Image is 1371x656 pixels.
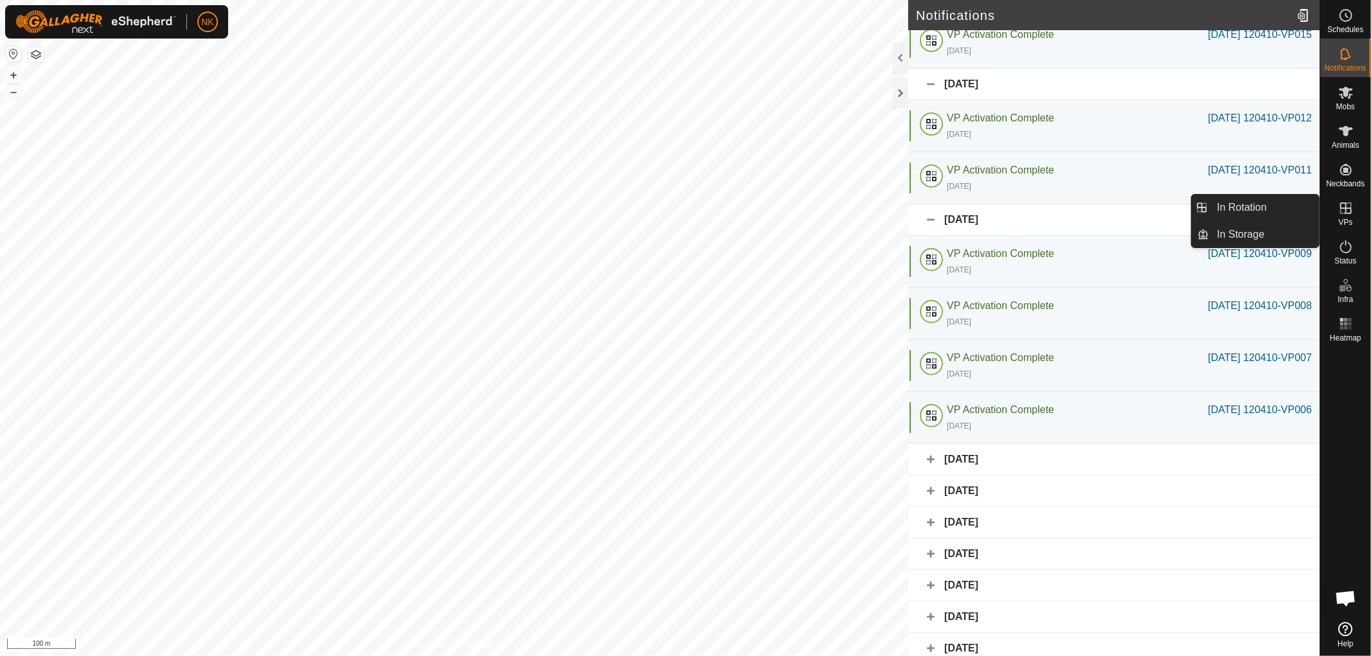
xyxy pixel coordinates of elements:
[1330,334,1361,342] span: Heatmap
[201,15,213,29] span: NK
[1327,579,1365,617] div: Open chat
[947,316,971,328] div: [DATE]
[1325,64,1367,72] span: Notifications
[1208,402,1312,418] div: [DATE] 120410-VP006
[1210,195,1320,220] a: In Rotation
[1217,227,1265,242] span: In Storage
[1332,141,1359,149] span: Animals
[908,538,1320,570] div: [DATE]
[1208,298,1312,314] div: [DATE] 120410-VP008
[947,181,971,192] div: [DATE]
[908,475,1320,507] div: [DATE]
[908,69,1320,100] div: [DATE]
[1338,296,1353,303] span: Infra
[947,404,1054,415] span: VP Activation Complete
[908,204,1320,236] div: [DATE]
[1326,180,1365,188] span: Neckbands
[1338,218,1352,226] span: VPs
[947,264,971,276] div: [DATE]
[1208,111,1312,126] div: [DATE] 120410-VP012
[908,444,1320,475] div: [DATE]
[947,112,1054,123] span: VP Activation Complete
[916,8,1292,23] h2: Notifications
[1208,246,1312,262] div: [DATE] 120410-VP009
[908,601,1320,633] div: [DATE]
[15,10,176,33] img: Gallagher Logo
[467,639,505,651] a: Contact Us
[6,67,21,83] button: +
[6,46,21,62] button: Reset Map
[947,29,1054,40] span: VP Activation Complete
[947,248,1054,259] span: VP Activation Complete
[947,164,1054,175] span: VP Activation Complete
[1208,350,1312,366] div: [DATE] 120410-VP007
[947,352,1054,363] span: VP Activation Complete
[1192,195,1319,220] li: In Rotation
[28,47,44,62] button: Map Layers
[1192,222,1319,247] li: In Storage
[6,84,21,100] button: –
[1320,617,1371,653] a: Help
[1208,163,1312,178] div: [DATE] 120410-VP011
[1338,640,1354,648] span: Help
[404,639,452,651] a: Privacy Policy
[1336,103,1355,111] span: Mobs
[947,420,971,432] div: [DATE]
[1210,222,1320,247] a: In Storage
[947,129,971,140] div: [DATE]
[908,570,1320,601] div: [DATE]
[947,368,971,380] div: [DATE]
[947,300,1054,311] span: VP Activation Complete
[1217,200,1267,215] span: In Rotation
[1334,257,1356,265] span: Status
[1208,27,1312,42] div: [DATE] 120410-VP015
[1327,26,1363,33] span: Schedules
[947,45,971,57] div: [DATE]
[908,507,1320,538] div: [DATE]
